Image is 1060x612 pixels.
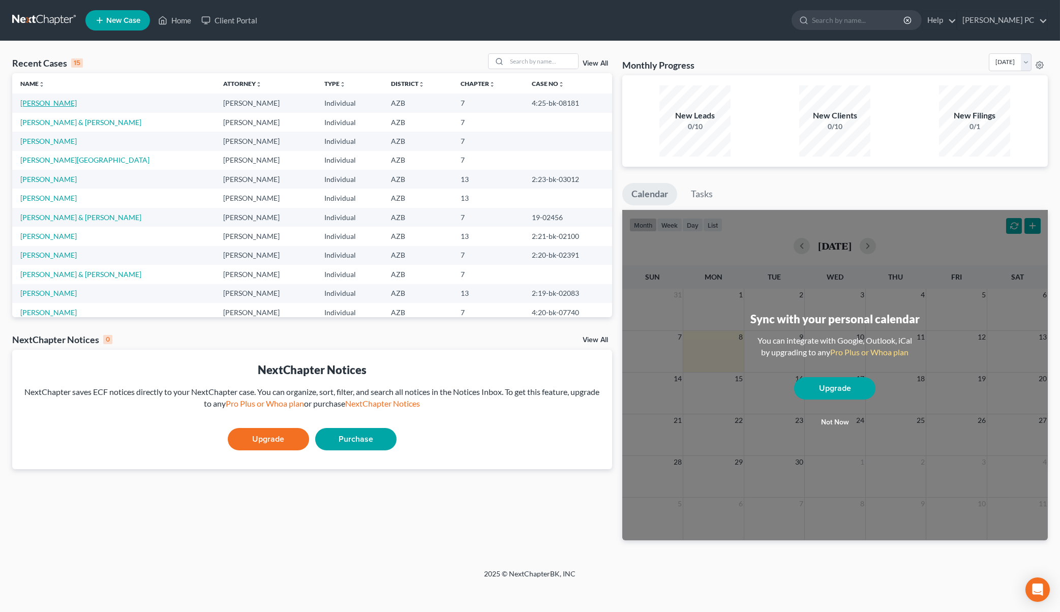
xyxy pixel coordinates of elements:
[345,399,420,408] a: NextChapter Notices
[316,94,383,112] td: Individual
[583,336,608,344] a: View All
[12,333,112,346] div: NextChapter Notices
[383,265,452,284] td: AZB
[830,347,908,357] a: Pro Plus or Whoa plan
[524,208,612,227] td: 19-02456
[524,227,612,246] td: 2:21-bk-02100
[20,175,77,183] a: [PERSON_NAME]
[20,386,604,410] div: NextChapter saves ECF notices directly to your NextChapter case. You can organize, sort, filter, ...
[20,251,77,259] a: [PERSON_NAME]
[20,232,77,240] a: [PERSON_NAME]
[383,132,452,150] td: AZB
[524,246,612,265] td: 2:20-bk-02391
[316,246,383,265] td: Individual
[799,110,870,121] div: New Clients
[659,121,731,132] div: 0/10
[215,170,316,189] td: [PERSON_NAME]
[452,246,523,265] td: 7
[20,362,604,378] div: NextChapter Notices
[256,81,262,87] i: unfold_more
[215,208,316,227] td: [PERSON_NAME]
[324,80,346,87] a: Typeunfold_more
[383,170,452,189] td: AZB
[20,99,77,107] a: [PERSON_NAME]
[524,303,612,322] td: 4:20-bk-07740
[215,132,316,150] td: [PERSON_NAME]
[452,208,523,227] td: 7
[622,59,694,71] h3: Monthly Progress
[20,156,149,164] a: [PERSON_NAME][GEOGRAPHIC_DATA]
[215,265,316,284] td: [PERSON_NAME]
[794,377,875,400] a: Upgrade
[799,121,870,132] div: 0/10
[340,81,346,87] i: unfold_more
[223,80,262,87] a: Attorneyunfold_more
[383,208,452,227] td: AZB
[383,246,452,265] td: AZB
[316,132,383,150] td: Individual
[383,113,452,132] td: AZB
[452,94,523,112] td: 7
[240,569,820,587] div: 2025 © NextChapterBK, INC
[315,428,397,450] a: Purchase
[812,11,905,29] input: Search by name...
[489,81,495,87] i: unfold_more
[20,213,141,222] a: [PERSON_NAME] & [PERSON_NAME]
[316,303,383,322] td: Individual
[452,227,523,246] td: 13
[583,60,608,67] a: View All
[383,189,452,207] td: AZB
[215,303,316,322] td: [PERSON_NAME]
[153,11,196,29] a: Home
[622,183,677,205] a: Calendar
[452,151,523,170] td: 7
[383,284,452,303] td: AZB
[532,80,564,87] a: Case Nounfold_more
[524,94,612,112] td: 4:25-bk-08181
[12,57,83,69] div: Recent Cases
[316,265,383,284] td: Individual
[383,94,452,112] td: AZB
[452,189,523,207] td: 13
[507,54,578,69] input: Search by name...
[215,246,316,265] td: [PERSON_NAME]
[922,11,956,29] a: Help
[316,113,383,132] td: Individual
[753,335,916,358] div: You can integrate with Google, Outlook, iCal by upgrading to any
[316,208,383,227] td: Individual
[215,189,316,207] td: [PERSON_NAME]
[215,94,316,112] td: [PERSON_NAME]
[524,284,612,303] td: 2:19-bk-02083
[215,227,316,246] td: [PERSON_NAME]
[461,80,495,87] a: Chapterunfold_more
[215,284,316,303] td: [PERSON_NAME]
[558,81,564,87] i: unfold_more
[957,11,1047,29] a: [PERSON_NAME] PC
[226,399,304,408] a: Pro Plus or Whoa plan
[452,113,523,132] td: 7
[1025,577,1050,602] div: Open Intercom Messenger
[452,303,523,322] td: 7
[939,121,1010,132] div: 0/1
[659,110,731,121] div: New Leads
[316,170,383,189] td: Individual
[316,227,383,246] td: Individual
[452,132,523,150] td: 7
[103,335,112,344] div: 0
[20,308,77,317] a: [PERSON_NAME]
[383,227,452,246] td: AZB
[39,81,45,87] i: unfold_more
[316,189,383,207] td: Individual
[20,118,141,127] a: [PERSON_NAME] & [PERSON_NAME]
[418,81,425,87] i: unfold_more
[106,17,140,24] span: New Case
[215,151,316,170] td: [PERSON_NAME]
[383,303,452,322] td: AZB
[524,170,612,189] td: 2:23-bk-03012
[71,58,83,68] div: 15
[794,412,875,433] button: Not now
[682,183,722,205] a: Tasks
[20,137,77,145] a: [PERSON_NAME]
[228,428,309,450] a: Upgrade
[383,151,452,170] td: AZB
